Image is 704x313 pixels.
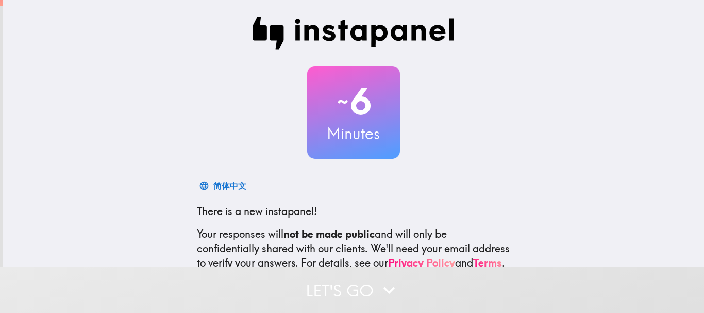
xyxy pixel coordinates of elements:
span: ~ [336,86,350,117]
h3: Minutes [307,123,400,144]
span: There is a new instapanel! [197,205,317,218]
a: Terms [473,256,502,269]
img: Instapanel [253,17,455,50]
a: Privacy Policy [388,256,455,269]
b: not be made public [283,227,375,240]
button: 简体中文 [197,175,250,196]
h2: 6 [307,80,400,123]
p: Your responses will and will only be confidentially shared with our clients. We'll need your emai... [197,227,510,270]
div: 简体中文 [213,178,246,193]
